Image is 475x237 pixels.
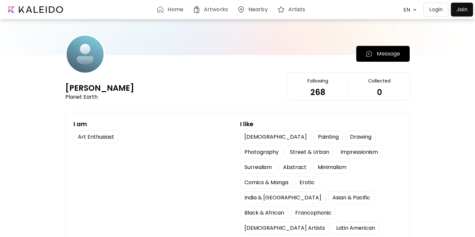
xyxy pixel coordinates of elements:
div: India & [GEOGRAPHIC_DATA] [240,191,326,204]
a: Login [424,3,451,17]
div: Minimalism [313,161,351,174]
div: Abstract [279,161,311,174]
a: Nearby [237,6,270,14]
div: Francophonic [291,207,336,219]
div: Latin American [332,222,379,234]
div: 268 [310,90,325,95]
div: Photography [240,146,283,158]
div: 0 [377,90,382,95]
div: Asian & Pacific [328,191,374,204]
div: I am [74,120,235,128]
div: Following [307,78,328,84]
div: Erotic [295,176,319,189]
h6: Home [168,7,183,12]
div: Drawing [346,131,376,143]
button: chatIconMessage [356,46,410,62]
div: [DEMOGRAPHIC_DATA] Artists [240,222,329,234]
h6: Nearby [248,7,268,12]
h6: Artists [288,7,305,12]
a: Home [156,6,186,14]
h6: Artworks [204,7,228,12]
div: [DEMOGRAPHIC_DATA] [240,131,311,143]
img: chatIcon [365,50,373,57]
div: Comics & Manga [240,176,293,189]
div: Surrealism [240,161,276,174]
a: Artists [277,6,308,14]
div: Art Enthusiast [74,131,118,143]
div: Painting [314,131,343,143]
div: Planet Earth [65,93,98,101]
div: Black & African [240,207,288,219]
img: arrow down [411,7,418,13]
div: Street & Urban [286,146,333,158]
div: Collected [368,78,391,84]
a: Join [451,3,473,17]
button: Login [424,3,448,17]
div: [PERSON_NAME] [65,83,134,93]
div: I like [240,120,401,128]
div: EN [400,4,411,16]
div: Impressionism [336,146,382,158]
p: Login [429,6,443,14]
p: Message [377,50,400,58]
a: Artworks [193,6,231,14]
